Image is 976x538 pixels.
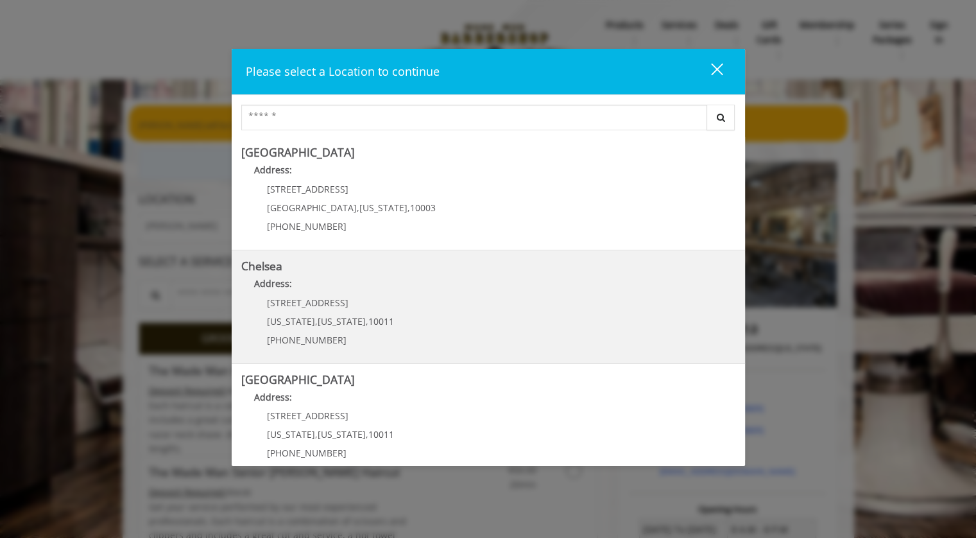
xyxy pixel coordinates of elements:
[410,202,436,214] span: 10003
[267,334,347,346] span: [PHONE_NUMBER]
[267,315,315,327] span: [US_STATE]
[696,62,722,82] div: close dialog
[246,64,440,79] span: Please select a Location to continue
[267,410,348,422] span: [STREET_ADDRESS]
[315,428,318,440] span: ,
[687,58,731,85] button: close dialog
[357,202,359,214] span: ,
[318,315,366,327] span: [US_STATE]
[267,220,347,232] span: [PHONE_NUMBER]
[267,202,357,214] span: [GEOGRAPHIC_DATA]
[714,113,728,122] i: Search button
[254,164,292,176] b: Address:
[368,315,394,327] span: 10011
[407,202,410,214] span: ,
[368,428,394,440] span: 10011
[241,372,355,387] b: [GEOGRAPHIC_DATA]
[254,277,292,290] b: Address:
[254,391,292,403] b: Address:
[359,202,407,214] span: [US_STATE]
[366,428,368,440] span: ,
[267,428,315,440] span: [US_STATE]
[267,447,347,459] span: [PHONE_NUMBER]
[318,428,366,440] span: [US_STATE]
[241,258,282,273] b: Chelsea
[315,315,318,327] span: ,
[241,105,707,130] input: Search Center
[267,297,348,309] span: [STREET_ADDRESS]
[241,144,355,160] b: [GEOGRAPHIC_DATA]
[366,315,368,327] span: ,
[241,105,735,137] div: Center Select
[267,183,348,195] span: [STREET_ADDRESS]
